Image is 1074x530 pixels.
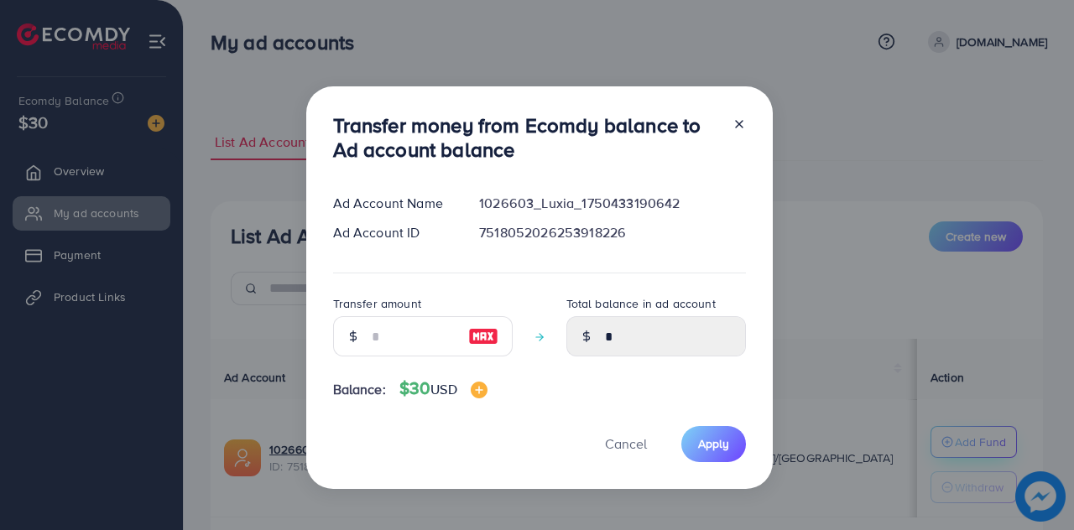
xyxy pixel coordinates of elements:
button: Cancel [584,426,668,462]
div: 7518052026253918226 [466,223,759,242]
img: image [468,326,498,346]
div: Ad Account Name [320,194,467,213]
h3: Transfer money from Ecomdy balance to Ad account balance [333,113,719,162]
h4: $30 [399,378,487,399]
span: Apply [698,435,729,452]
span: Balance: [333,380,386,399]
div: 1026603_Luxia_1750433190642 [466,194,759,213]
img: image [471,382,487,398]
label: Total balance in ad account [566,295,716,312]
button: Apply [681,426,746,462]
div: Ad Account ID [320,223,467,242]
label: Transfer amount [333,295,421,312]
span: USD [430,380,456,398]
span: Cancel [605,434,647,453]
